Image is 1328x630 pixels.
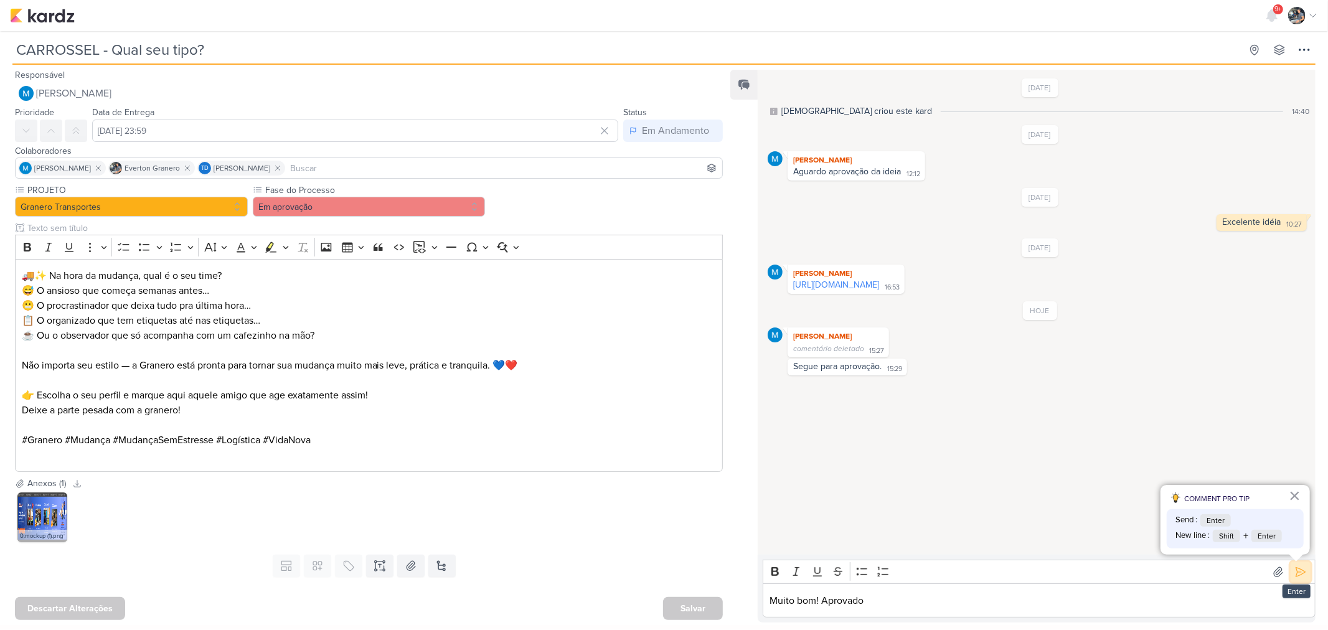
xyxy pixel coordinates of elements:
img: kardz.app [10,8,75,23]
div: Enter [1283,585,1311,598]
p: 🚚✨ Na hora da mudança, qual é o seu time? 😅 O ansioso que começa semanas antes… 😬 O procrastinado... [22,268,717,343]
span: comentário deletado [793,344,864,353]
div: Editor toolbar [15,235,723,259]
span: Enter [1251,530,1282,542]
img: MARIANA MIRANDA [768,327,783,342]
p: Td [201,166,209,172]
img: IDeWXRaVz4cfpODIMQfFdo8cURn2xwaIDAtxZUzm.png [17,492,67,542]
div: dicas para comentário [1161,485,1310,555]
a: [URL][DOMAIN_NAME] [793,280,879,290]
span: COMMENT PRO TIP [1184,493,1250,504]
div: Segue para aprovação. [793,361,882,372]
div: Em Andamento [642,123,709,138]
span: [PERSON_NAME] [36,86,111,101]
button: [PERSON_NAME] [15,82,723,105]
div: [DEMOGRAPHIC_DATA] criou este kard [781,105,932,118]
span: Enter [1200,514,1231,527]
div: Excelente idéia [1222,217,1281,227]
div: [PERSON_NAME] [790,154,923,166]
div: 12:12 [907,169,920,179]
div: Editor toolbar [763,560,1316,584]
span: [PERSON_NAME] [214,162,270,174]
span: Shift [1213,530,1240,542]
button: Em Andamento [623,120,723,142]
img: MARIANA MIRANDA [768,265,783,280]
label: Fase do Processo [264,184,486,197]
img: Everton Granero [110,162,122,174]
div: 16:53 [885,283,900,293]
span: [PERSON_NAME] [34,162,91,174]
p: Deixe a parte pesada com a granero! [22,403,717,418]
button: Em aprovação [253,197,486,217]
label: Responsável [15,70,65,80]
img: Everton Granero [1288,7,1306,24]
p: Muito bom! Aprovado [770,593,1309,608]
img: MARIANA MIRANDA [768,151,783,166]
div: Colaboradores [15,144,723,157]
div: Aguardo aprovação da ideia [793,166,901,177]
div: [PERSON_NAME] [790,267,902,280]
div: 14:40 [1292,106,1309,117]
div: Editor editing area: main [15,259,723,472]
span: 9+ [1275,4,1282,14]
p: Não importa seu estilo — a Granero está pronta para tornar sua mudança muito mais leve, prática e... [22,358,717,373]
button: Granero Transportes [15,197,248,217]
div: 15:27 [869,346,884,356]
input: Kard Sem Título [12,39,1241,61]
div: Editor editing area: main [763,583,1316,618]
p: #Granero #Mudança #MudançaSemEstresse #Logística #VidaNova [22,433,717,463]
input: Texto sem título [25,222,723,235]
div: Thais de carvalho [199,162,211,174]
span: Everton Granero [125,162,180,174]
input: Select a date [92,120,618,142]
label: Prioridade [15,107,54,118]
img: MARIANA MIRANDA [19,162,32,174]
button: Fechar [1289,486,1301,505]
label: Data de Entrega [92,107,154,118]
span: Send : [1175,514,1197,527]
label: Status [623,107,647,118]
label: PROJETO [26,184,248,197]
span: New line : [1175,530,1210,542]
p: 👉 Escolha o seu perfil e marque aqui aquele amigo que age exatamente assim! [22,388,717,403]
input: Buscar [288,161,720,176]
div: 15:29 [887,364,902,374]
img: MARIANA MIRANDA [19,86,34,101]
div: [PERSON_NAME] [790,330,887,342]
div: 10:27 [1286,220,1302,230]
div: 0.mockup (1).png [17,530,67,542]
span: + [1243,529,1248,543]
div: Anexos (1) [27,477,66,490]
